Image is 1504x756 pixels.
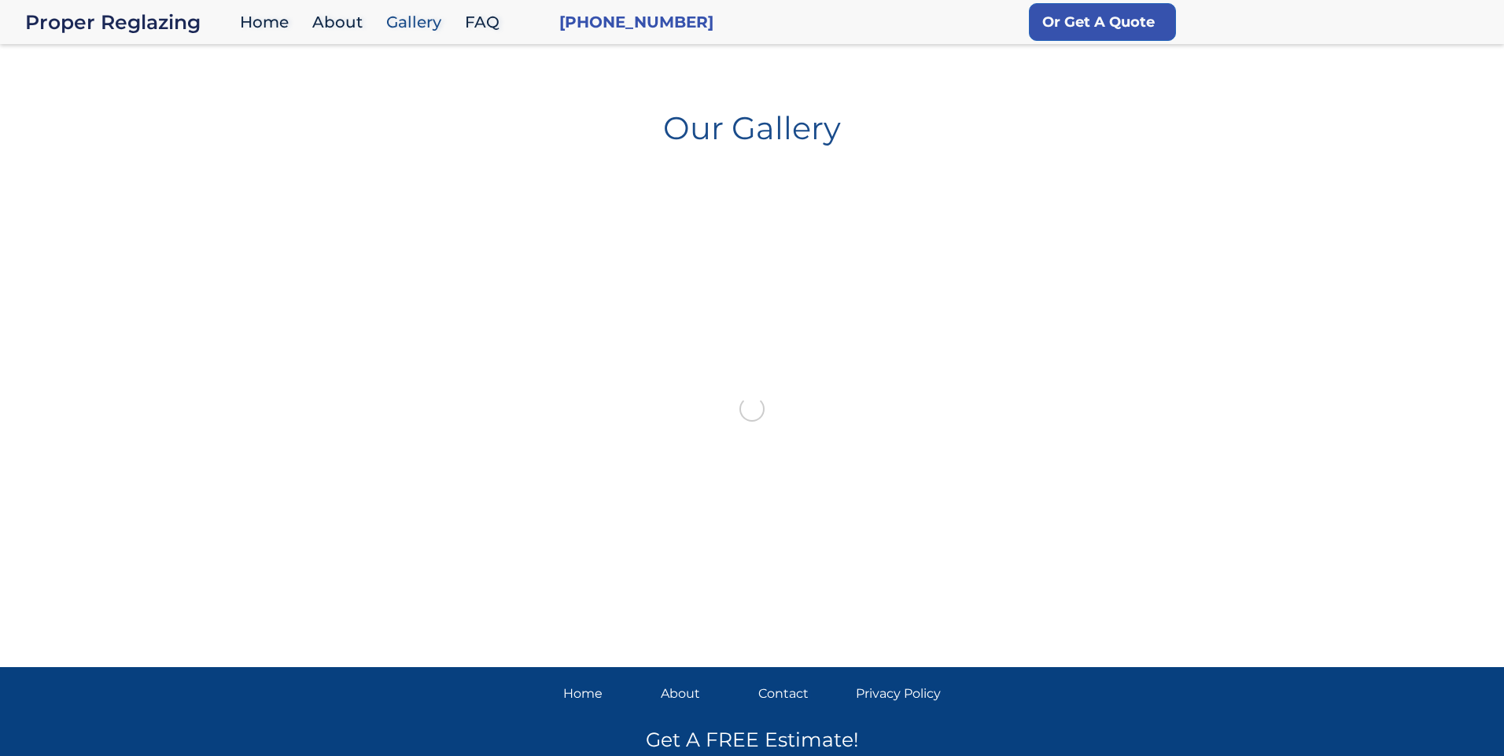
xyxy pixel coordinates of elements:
a: home [25,11,232,33]
a: Privacy Policy [856,683,941,705]
a: Gallery [378,6,457,39]
h1: Our Gallery [24,100,1480,144]
div: Proper Reglazing [25,11,232,33]
a: Or Get A Quote [1029,3,1176,41]
a: About [661,683,746,705]
a: About [304,6,378,39]
a: [PHONE_NUMBER] [559,11,713,33]
a: Home [563,683,648,705]
a: Home [232,6,304,39]
a: FAQ [457,6,515,39]
a: Contact [758,683,843,705]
